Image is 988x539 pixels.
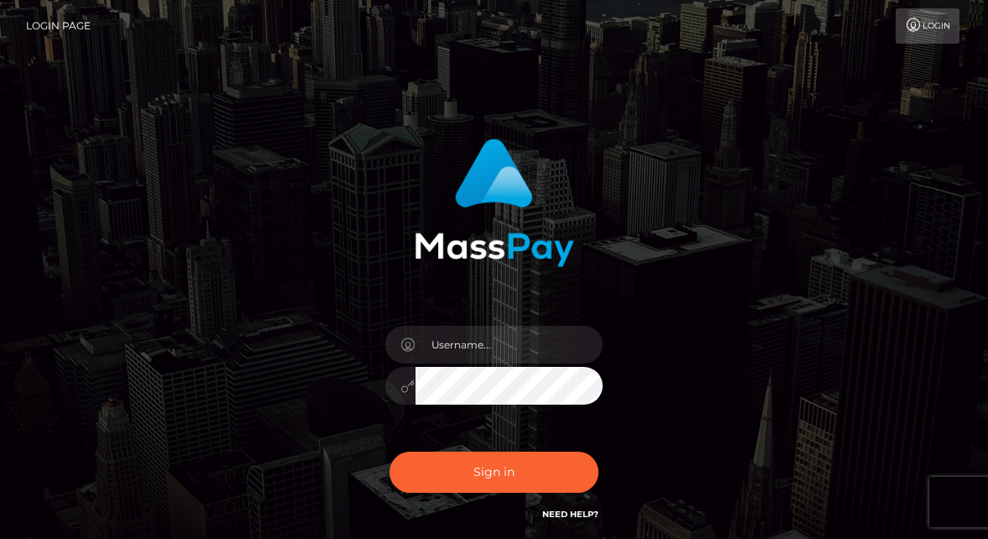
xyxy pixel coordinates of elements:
button: Sign in [389,452,599,493]
img: MassPay Login [415,139,574,267]
a: Login [896,8,959,44]
input: Username... [416,326,604,364]
a: Login Page [26,8,91,44]
a: Need Help? [542,509,599,520]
